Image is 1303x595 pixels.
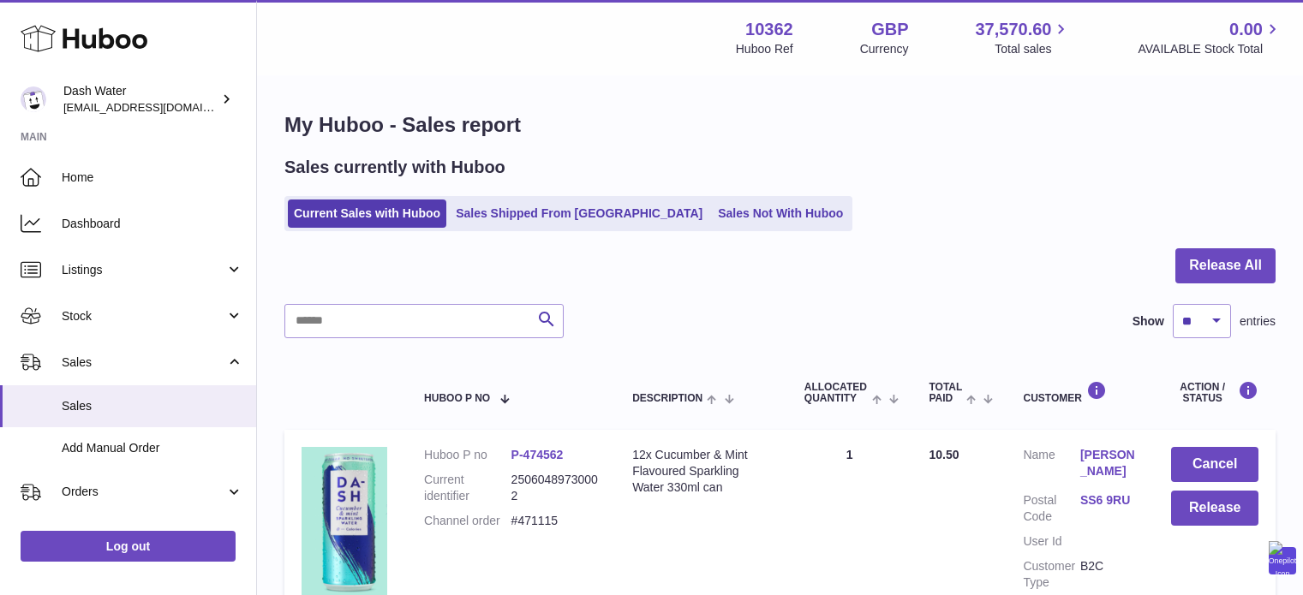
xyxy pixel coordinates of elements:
[63,83,218,116] div: Dash Water
[21,86,46,112] img: bea@dash-water.com
[63,100,252,114] span: [EMAIL_ADDRESS][DOMAIN_NAME]
[288,199,446,228] a: Current Sales with Huboo
[62,484,225,500] span: Orders
[284,111,1276,139] h1: My Huboo - Sales report
[975,18,1051,41] span: 37,570.60
[511,448,564,461] a: P-474562
[929,382,962,404] span: Total paid
[62,170,243,186] span: Home
[21,531,236,562] a: Log out
[1240,313,1276,330] span: entries
[1080,492,1137,509] a: SS6 9RU
[62,216,243,232] span: Dashboard
[1171,447,1258,482] button: Cancel
[62,262,225,278] span: Listings
[632,393,702,404] span: Description
[62,440,243,456] span: Add Manual Order
[995,41,1071,57] span: Total sales
[1138,41,1282,57] span: AVAILABLE Stock Total
[511,472,599,504] dd: 25060489730002
[1171,491,1258,526] button: Release
[745,18,793,41] strong: 10362
[1023,558,1079,591] dt: Customer Type
[424,393,490,404] span: Huboo P no
[424,472,511,504] dt: Current identifier
[62,354,225,371] span: Sales
[1023,447,1079,484] dt: Name
[424,513,511,529] dt: Channel order
[632,447,770,496] div: 12x Cucumber & Mint Flavoured Sparkling Water 330ml can
[1023,492,1079,525] dt: Postal Code
[975,18,1071,57] a: 37,570.60 Total sales
[1175,248,1276,283] button: Release All
[1133,313,1164,330] label: Show
[871,18,908,41] strong: GBP
[1171,381,1258,404] div: Action / Status
[511,513,599,529] dd: #471115
[62,308,225,324] span: Stock
[1229,18,1263,41] span: 0.00
[1080,558,1137,591] dd: B2C
[736,41,793,57] div: Huboo Ref
[1023,533,1079,550] dt: User Id
[450,199,708,228] a: Sales Shipped From [GEOGRAPHIC_DATA]
[284,156,505,179] h2: Sales currently with Huboo
[1023,381,1137,404] div: Customer
[62,398,243,414] span: Sales
[712,199,849,228] a: Sales Not With Huboo
[860,41,909,57] div: Currency
[804,382,868,404] span: ALLOCATED Quantity
[1138,18,1282,57] a: 0.00 AVAILABLE Stock Total
[1080,447,1137,479] a: [PERSON_NAME]
[424,447,511,463] dt: Huboo P no
[929,448,959,461] span: 10.50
